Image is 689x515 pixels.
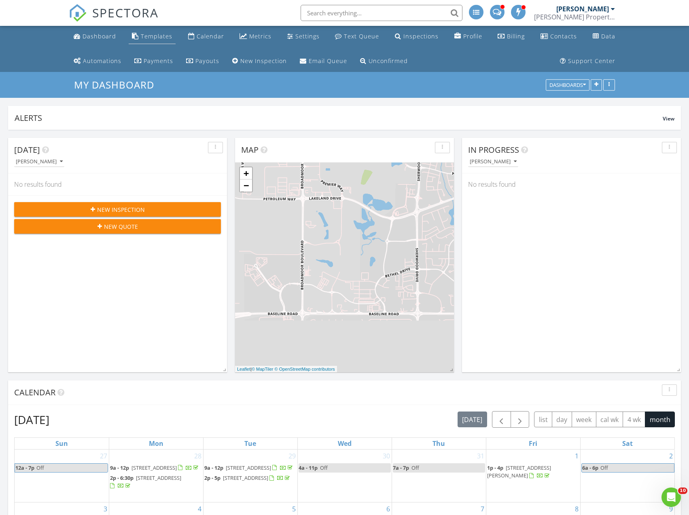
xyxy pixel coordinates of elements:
span: View [663,115,674,122]
a: Email Queue [297,54,350,69]
a: Contacts [537,29,580,44]
td: Go to July 31, 2025 [392,450,486,502]
iframe: Intercom live chat [661,488,681,507]
span: New Inspection [97,205,145,214]
a: Go to July 31, 2025 [475,450,486,462]
button: New Quote [14,219,221,234]
a: Zoom in [240,167,252,179]
div: Profile [463,32,482,40]
a: Go to July 29, 2025 [287,450,297,462]
a: Leaflet [237,367,250,371]
a: 2p - 5p [STREET_ADDRESS] [204,474,291,481]
span: 2p - 6:30p [110,474,134,481]
div: | [235,366,337,373]
a: © MapTiler [252,367,273,371]
a: 2p - 6:30p [STREET_ADDRESS] [110,473,202,491]
div: Billing [507,32,525,40]
a: Sunday [54,438,70,449]
a: Wednesday [336,438,353,449]
span: [STREET_ADDRESS] [131,464,177,471]
span: 6a - 6p [582,464,599,472]
span: 2p - 5p [204,474,220,481]
span: In Progress [468,144,519,155]
a: Company Profile [451,29,485,44]
button: Previous month [492,411,511,428]
div: [PERSON_NAME] [16,159,63,165]
a: 2p - 5p [STREET_ADDRESS] [204,473,297,483]
a: Dashboard [70,29,119,44]
span: Off [411,464,419,471]
div: Automations [83,57,121,65]
a: New Inspection [229,54,290,69]
span: [DATE] [14,144,40,155]
span: Map [241,144,259,155]
a: Go to July 27, 2025 [98,450,109,462]
div: Dashboards [549,82,586,88]
div: Payouts [195,57,219,65]
a: Friday [527,438,539,449]
a: Inspections [392,29,442,44]
button: New Inspection [14,202,221,217]
a: Billing [494,29,528,44]
a: My Dashboard [74,78,161,91]
div: Calendar [197,32,224,40]
a: Go to July 28, 2025 [193,450,203,462]
button: [PERSON_NAME] [14,156,64,167]
a: Thursday [431,438,447,449]
div: Ciara Property Inspections Inc. [534,13,615,21]
a: Go to August 2, 2025 [668,450,674,462]
span: 10 [678,488,687,494]
span: Off [600,464,608,471]
a: 1p - 4p [STREET_ADDRESS][PERSON_NAME] [487,464,551,479]
div: Email Queue [309,57,347,65]
span: [STREET_ADDRESS][PERSON_NAME] [487,464,551,479]
a: 1p - 4p [STREET_ADDRESS][PERSON_NAME] [487,463,579,481]
a: Payments [131,54,176,69]
div: Data [601,32,615,40]
span: 1p - 4p [487,464,503,471]
a: Go to August 1, 2025 [573,450,580,462]
div: New Inspection [240,57,287,65]
a: Settings [284,29,323,44]
span: Off [36,464,44,471]
a: Zoom out [240,179,252,192]
button: 4 wk [623,412,645,427]
div: Contacts [550,32,577,40]
a: 9a - 12p [STREET_ADDRESS] [110,464,200,471]
button: day [552,412,572,427]
a: Automations (Advanced) [70,54,125,69]
a: © OpenStreetMap contributors [275,367,335,371]
a: Payouts [183,54,223,69]
a: Text Queue [332,29,382,44]
div: [PERSON_NAME] [470,159,517,165]
div: [PERSON_NAME] [556,5,609,13]
a: SPECTORA [69,11,159,28]
span: 9a - 12p [204,464,223,471]
a: Data [589,29,619,44]
div: Templates [141,32,172,40]
button: [PERSON_NAME] [468,156,518,167]
div: Metrics [249,32,271,40]
div: Settings [295,32,320,40]
span: [STREET_ADDRESS] [226,464,271,471]
a: Support Center [557,54,619,69]
a: 9a - 12p [STREET_ADDRESS] [110,463,202,473]
span: SPECTORA [92,4,159,21]
span: 9a - 12p [110,464,129,471]
a: Metrics [236,29,275,44]
span: 4a - 11p [299,464,318,471]
div: Inspections [403,32,439,40]
button: Dashboards [546,80,589,91]
img: The Best Home Inspection Software - Spectora [69,4,87,22]
div: Alerts [15,112,663,123]
div: Text Queue [344,32,379,40]
td: Go to July 28, 2025 [109,450,203,502]
div: Support Center [568,57,615,65]
td: Go to July 29, 2025 [203,450,297,502]
td: Go to August 2, 2025 [580,450,674,502]
span: [STREET_ADDRESS] [136,474,181,481]
a: 9a - 12p [STREET_ADDRESS] [204,463,297,473]
span: [STREET_ADDRESS] [223,474,268,481]
input: Search everything... [301,5,462,21]
td: Go to August 1, 2025 [486,450,580,502]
